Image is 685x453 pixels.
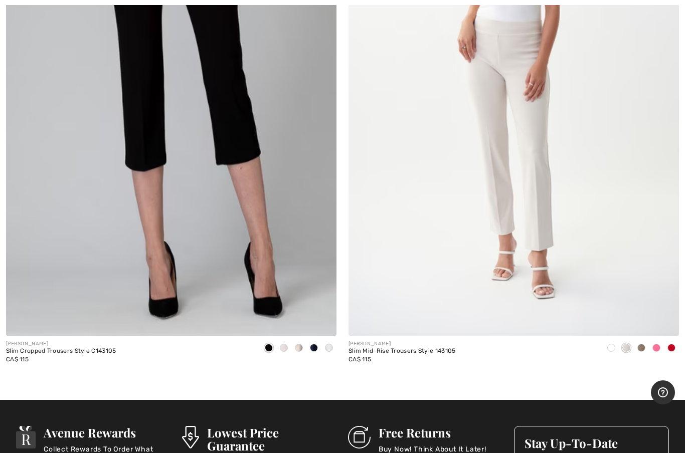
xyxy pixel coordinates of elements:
[664,340,679,357] div: Lipstick Red 173
[16,426,36,448] img: Avenue Rewards
[525,436,659,449] h3: Stay Up-To-Date
[349,356,371,363] span: CA$ 115
[349,348,456,355] div: Slim Mid-Rise Trousers Style 143105
[6,348,116,355] div: Slim Cropped Trousers Style C143105
[649,340,664,357] div: Bubble gum
[619,340,634,357] div: Moonstone
[207,426,332,452] h3: Lowest Price Guarantee
[261,340,276,357] div: Black
[276,340,291,357] div: Vanilla 30
[321,340,336,357] div: White
[6,356,29,363] span: CA$ 115
[44,426,166,439] h3: Avenue Rewards
[634,340,649,357] div: Java
[379,426,486,439] h3: Free Returns
[306,340,321,357] div: Midnight Blue 40
[182,426,199,448] img: Lowest Price Guarantee
[604,340,619,357] div: White
[291,340,306,357] div: Moonstone
[348,426,371,448] img: Free Returns
[6,340,116,348] div: [PERSON_NAME]
[349,340,456,348] div: [PERSON_NAME]
[651,380,675,405] iframe: Opens a widget where you can find more information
